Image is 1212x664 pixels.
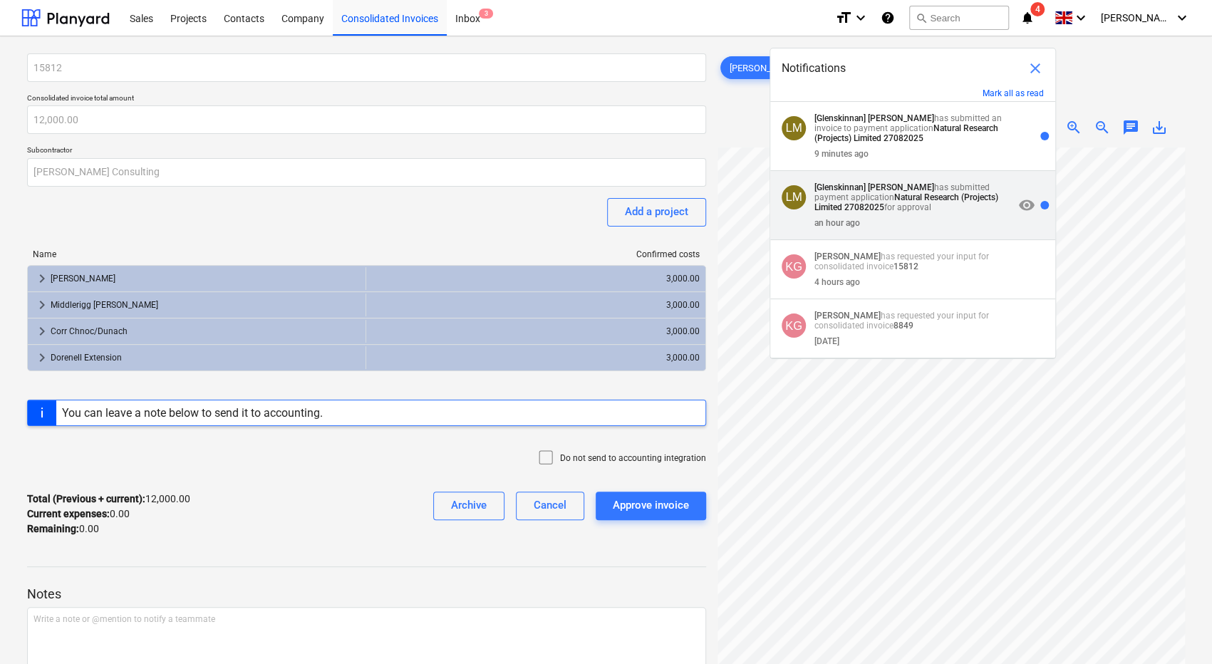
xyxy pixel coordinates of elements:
[372,346,699,369] div: 3,000.00
[27,507,130,522] p: 0.00
[785,190,802,204] span: LM
[516,492,584,520] button: Cancel
[814,311,881,321] strong: [PERSON_NAME]
[534,496,566,514] div: Cancel
[1122,119,1139,136] span: chat
[479,9,493,19] span: 3
[814,218,860,228] div: an hour ago
[51,346,360,369] div: Dorenell Extension
[814,149,869,159] div: 9 minutes ago
[51,294,360,316] div: Middlerigg [PERSON_NAME]
[814,311,1013,331] p: has requested your input for consolidated invoice
[1141,596,1212,664] iframe: Chat Widget
[33,296,51,313] span: keyboard_arrow_right
[1174,9,1191,26] i: keyboard_arrow_down
[27,145,706,157] p: Subcontractor
[1017,197,1035,214] span: visibility
[1094,119,1111,136] span: zoom_out
[27,492,190,507] p: 12,000.00
[782,60,846,77] span: Notifications
[613,496,689,514] div: Approve invoice
[983,88,1044,98] button: Mark all as read
[814,251,1013,271] p: has requested your input for consolidated invoice
[1151,119,1168,136] span: save_alt
[27,249,366,259] div: Name
[27,586,706,603] p: Notes
[1030,2,1045,16] span: 4
[433,492,504,520] button: Archive
[868,113,934,123] strong: [PERSON_NAME]
[814,113,1013,143] p: has submitted an invoice to payment application
[1101,12,1172,24] span: [PERSON_NAME]
[27,523,79,534] strong: Remaining :
[894,321,913,331] strong: 8849
[51,320,360,343] div: Corr Chnoc/Dunach
[33,270,51,287] span: keyboard_arrow_right
[814,277,860,287] div: 4 hours ago
[27,53,706,82] input: Consolidated invoice name
[62,406,323,420] div: You can leave a note below to send it to accounting.
[560,452,706,465] p: Do not send to accounting integration
[868,182,934,192] strong: [PERSON_NAME]
[372,320,699,343] div: 3,000.00
[372,294,699,316] div: 3,000.00
[721,63,835,73] span: [PERSON_NAME]-C...pdf
[27,93,706,105] p: Consolidated invoice total amount
[33,349,51,366] span: keyboard_arrow_right
[366,249,705,259] div: Confirmed costs
[782,185,806,209] div: Lynda Maddrick
[27,105,706,134] input: Consolidated invoice total amount
[782,116,806,140] div: Lynda Maddrick
[782,313,806,338] div: Kristina Gulevica
[33,323,51,340] span: keyboard_arrow_right
[785,121,802,135] span: LM
[596,492,706,520] button: Approve invoice
[720,56,850,79] div: [PERSON_NAME]-C...pdf
[451,496,487,514] div: Archive
[814,113,866,123] strong: [Glenskinnan]
[27,522,99,536] p: 0.00
[909,6,1009,30] button: Search
[814,182,1013,212] p: has submitted payment application for approval
[814,251,881,261] strong: [PERSON_NAME]
[814,182,866,192] strong: [Glenskinnan]
[1065,119,1082,136] span: zoom_in
[372,267,699,290] div: 3,000.00
[814,192,998,212] strong: Natural Research (Projects) Limited 27082025
[814,336,839,346] div: [DATE]
[27,493,145,504] strong: Total (Previous + current) :
[607,198,706,227] button: Add a project
[1072,9,1089,26] i: keyboard_arrow_down
[814,123,998,143] strong: Natural Research (Projects) Limited 27082025
[51,267,360,290] div: [PERSON_NAME]
[1027,60,1044,77] span: close
[27,158,706,187] input: Subcontractor
[782,254,806,279] div: Kristina Gulevica
[785,260,802,273] span: KG
[27,508,110,519] strong: Current expenses :
[894,261,918,271] strong: 15812
[625,202,688,221] div: Add a project
[785,319,802,332] span: KG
